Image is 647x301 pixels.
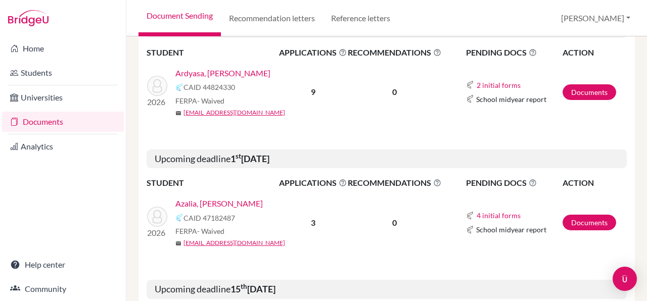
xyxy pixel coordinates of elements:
span: School midyear report [476,224,546,235]
p: 0 [348,86,441,98]
img: Common App logo [175,83,183,91]
span: APPLICATIONS [279,46,347,59]
button: 4 initial forms [476,210,521,221]
p: 2026 [147,96,167,108]
a: Documents [563,215,616,230]
div: Open Intercom Messenger [613,267,637,291]
a: [EMAIL_ADDRESS][DOMAIN_NAME] [183,238,285,247]
p: 0 [348,217,441,229]
span: School midyear report [476,94,546,105]
sup: th [241,282,247,290]
span: PENDING DOCS [466,177,562,189]
span: mail [175,240,181,246]
a: Analytics [2,136,124,157]
a: Ardyasa, [PERSON_NAME] [175,67,270,79]
b: 1 [DATE] [230,153,269,164]
img: Common App logo [466,95,474,103]
h5: Upcoming deadline [147,280,627,299]
th: STUDENT [147,46,279,59]
a: [EMAIL_ADDRESS][DOMAIN_NAME] [183,108,285,117]
span: PENDING DOCS [466,46,562,59]
button: [PERSON_NAME] [557,9,635,28]
th: STUDENT [147,176,279,189]
button: 2 initial forms [476,79,521,91]
span: RECOMMENDATIONS [348,177,441,189]
a: Home [2,38,124,59]
a: Azalia, [PERSON_NAME] [175,197,263,210]
th: ACTION [562,176,627,189]
img: Bridge-U [8,10,49,26]
h5: Upcoming deadline [147,149,627,169]
span: APPLICATIONS [279,177,347,189]
span: - Waived [197,96,224,105]
span: RECOMMENDATIONS [348,46,441,59]
img: Common App logo [175,214,183,222]
span: CAID 44824330 [183,82,235,92]
th: ACTION [562,46,627,59]
a: Help center [2,255,124,275]
a: Community [2,279,124,299]
span: - Waived [197,227,224,235]
a: Documents [563,84,616,100]
span: FERPA [175,226,224,236]
img: Common App logo [466,212,474,220]
b: 15 [DATE] [230,283,275,294]
b: 3 [311,218,315,227]
p: 2026 [147,227,167,239]
b: 9 [311,87,315,96]
a: Students [2,63,124,83]
img: Ardyasa, Azalea Della [147,76,167,96]
a: Documents [2,112,124,132]
a: Universities [2,87,124,108]
img: Azalia, Aisha Aqila [147,207,167,227]
span: mail [175,110,181,116]
img: Common App logo [466,226,474,234]
span: FERPA [175,95,224,106]
sup: st [236,152,241,160]
img: Common App logo [466,81,474,89]
span: CAID 47182487 [183,213,235,223]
